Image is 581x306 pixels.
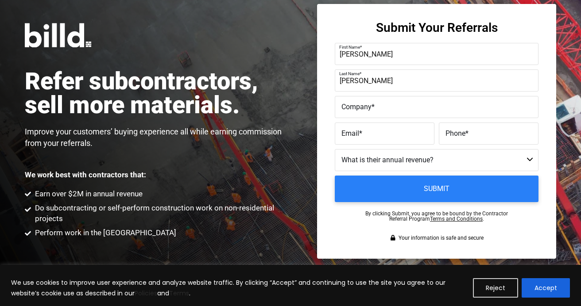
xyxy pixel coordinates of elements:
[522,278,570,298] button: Accept
[135,289,157,298] a: Policies
[445,129,465,138] span: Phone
[365,211,508,222] p: By clicking Submit, you agree to be bound by the Contractor Referral Program .
[341,129,359,138] span: Email
[33,189,143,199] span: Earn over $2M in annual revenue
[25,126,290,149] p: Improve your customers’ buying experience all while earning commission from your referrals.
[25,171,146,179] p: We work best with contractors that:
[396,235,484,241] span: Your information is safe and secure
[339,45,360,50] span: First Name
[33,228,176,238] span: Perform work in the [GEOGRAPHIC_DATA]
[33,203,291,224] span: Do subcontracting or self-perform construction work on non-residential projects
[341,103,372,111] span: Company
[169,289,189,298] a: Terms
[335,176,538,202] input: Submit
[25,69,290,117] h1: Refer subcontractors, sell more materials.
[430,216,483,222] a: Terms and Conditions
[473,278,518,298] button: Reject
[339,71,360,76] span: Last Name
[11,277,466,298] p: We use cookies to improve user experience and analyze website traffic. By clicking “Accept” and c...
[376,22,498,34] h3: Submit Your Referrals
